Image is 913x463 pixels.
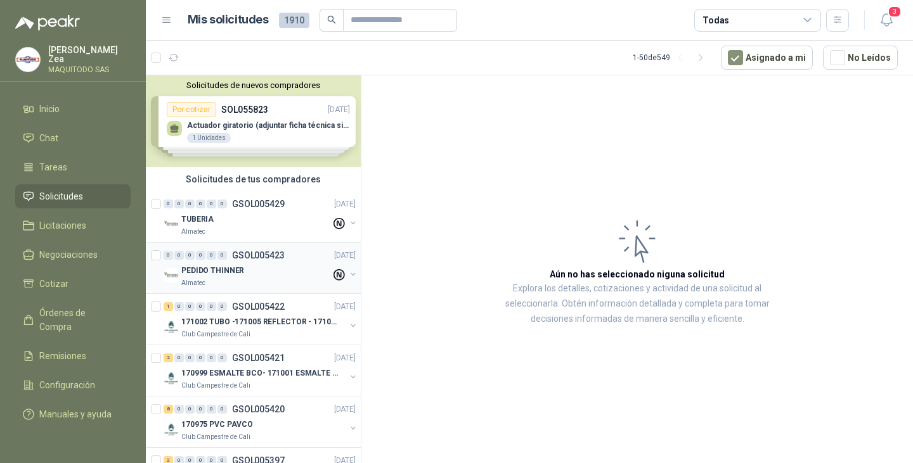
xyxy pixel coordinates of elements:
span: Inicio [39,102,60,116]
div: 0 [185,200,195,208]
p: GSOL005421 [232,353,285,362]
p: 171002 TUBO -171005 REFLECTOR - 171007 PANEL [181,316,339,328]
div: 0 [217,405,227,414]
p: MAQUITODO SAS [48,66,131,73]
div: Todas [703,13,729,27]
div: 0 [164,251,173,260]
div: 0 [174,200,184,208]
a: Configuración [15,373,131,397]
a: Cotizar [15,272,131,296]
a: Licitaciones [15,213,131,238]
p: TUBERIA [181,213,214,225]
p: GSOL005429 [232,200,285,208]
a: 8 0 0 0 0 0 GSOL005420[DATE] Company Logo170975 PVC PAVCOClub Campestre de Cali [164,402,358,442]
img: Company Logo [164,371,179,386]
a: Remisiones [15,344,131,368]
div: 0 [174,405,184,414]
div: 0 [185,353,195,362]
div: 0 [185,251,195,260]
button: 3 [875,9,898,32]
div: 0 [196,405,205,414]
p: [DATE] [334,198,356,210]
div: 0 [174,353,184,362]
div: 0 [196,200,205,208]
button: Asignado a mi [721,46,813,70]
div: 0 [207,251,216,260]
p: Almatec [181,227,205,237]
span: Configuración [39,378,95,392]
span: Manuales y ayuda [39,407,112,421]
div: Solicitudes de tus compradores [146,167,361,191]
a: 0 0 0 0 0 0 GSOL005429[DATE] Company LogoTUBERIAAlmatec [164,196,358,237]
div: 0 [217,200,227,208]
div: 1 - 50 de 549 [633,48,711,68]
span: Chat [39,131,58,145]
img: Company Logo [164,217,179,232]
span: 3 [888,6,902,18]
p: [DATE] [334,352,356,364]
p: [PERSON_NAME] Zea [48,46,131,63]
p: 170975 PVC PAVCO [181,419,253,431]
button: No Leídos [823,46,898,70]
div: 0 [196,251,205,260]
p: PEDIDO THINNER [181,265,244,277]
div: 0 [207,405,216,414]
p: GSOL005420 [232,405,285,414]
div: 2 [164,353,173,362]
p: GSOL005423 [232,251,285,260]
span: Negociaciones [39,248,98,262]
img: Company Logo [164,268,179,283]
span: Licitaciones [39,219,86,232]
a: Chat [15,126,131,150]
span: 1910 [279,13,309,28]
a: Órdenes de Compra [15,301,131,339]
p: [DATE] [334,250,356,262]
div: 8 [164,405,173,414]
img: Company Logo [16,48,40,72]
h3: Aún no has seleccionado niguna solicitud [550,267,725,281]
div: 0 [217,251,227,260]
p: 170999 ESMALTE BCO- 171001 ESMALTE GRIS [181,367,339,379]
div: 0 [217,353,227,362]
span: Cotizar [39,277,68,291]
div: 0 [217,302,227,311]
a: Inicio [15,97,131,121]
p: Club Campestre de Cali [181,381,250,391]
span: Órdenes de Compra [39,306,119,334]
span: search [327,15,336,24]
a: Tareas [15,155,131,179]
div: 0 [207,353,216,362]
p: GSOL005422 [232,302,285,311]
div: 1 [164,302,173,311]
a: Manuales y ayuda [15,402,131,426]
div: Solicitudes de nuevos compradoresPor cotizarSOL055823[DATE] Actuador giratorio (adjuntar ficha té... [146,75,361,167]
div: 0 [174,251,184,260]
p: Explora los detalles, cotizaciones y actividad de una solicitud al seleccionarla. Obtén informaci... [488,281,786,327]
span: Solicitudes [39,189,83,203]
div: 0 [207,302,216,311]
img: Logo peakr [15,15,80,30]
div: 0 [207,200,216,208]
button: Solicitudes de nuevos compradores [151,80,356,90]
img: Company Logo [164,422,179,437]
p: [DATE] [334,403,356,415]
p: [DATE] [334,301,356,313]
a: 2 0 0 0 0 0 GSOL005421[DATE] Company Logo170999 ESMALTE BCO- 171001 ESMALTE GRISClub Campestre de... [164,350,358,391]
h1: Mis solicitudes [188,11,269,29]
span: Tareas [39,160,67,174]
a: 1 0 0 0 0 0 GSOL005422[DATE] Company Logo171002 TUBO -171005 REFLECTOR - 171007 PANELClub Campest... [164,299,358,339]
p: Club Campestre de Cali [181,329,250,339]
a: Solicitudes [15,184,131,208]
div: 0 [185,405,195,414]
a: 0 0 0 0 0 0 GSOL005423[DATE] Company LogoPEDIDO THINNERAlmatec [164,248,358,288]
a: Negociaciones [15,243,131,267]
p: Club Campestre de Cali [181,432,250,442]
p: Almatec [181,278,205,288]
div: 0 [174,302,184,311]
img: Company Logo [164,319,179,334]
div: 0 [185,302,195,311]
div: 0 [196,302,205,311]
div: 0 [164,200,173,208]
div: 0 [196,353,205,362]
span: Remisiones [39,349,86,363]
